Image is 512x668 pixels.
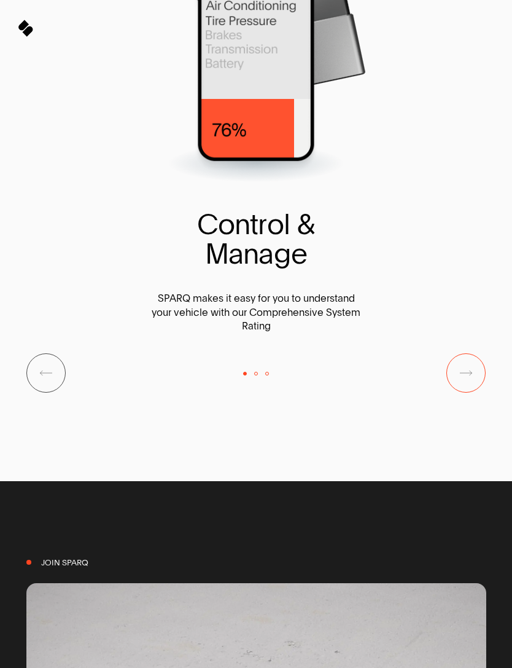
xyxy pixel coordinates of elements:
[274,239,291,269] span: g
[158,291,355,305] span: SPARQ makes it easy for you to understand
[291,239,307,269] span: e
[205,239,228,269] span: M
[267,210,284,239] span: o
[258,239,273,269] span: a
[152,305,360,320] span: your vehicle with our Comprehensive System
[146,291,366,333] span: SPARQ makes it easy for you to understand your vehicle with our Comprehensive System Rating
[172,210,340,269] span: Control & Manage
[258,210,266,239] span: r
[446,353,486,393] button: Next Slide
[235,210,250,239] span: n
[26,353,66,393] button: Previous Slide
[197,210,218,239] span: C
[41,557,486,568] span: Join Sparq
[250,210,258,239] span: t
[242,319,271,333] span: Rating
[41,557,88,568] span: Join Sparq
[243,239,258,269] span: n
[218,210,235,239] span: o
[228,239,243,269] span: a
[284,210,290,239] span: l
[297,210,315,239] span: &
